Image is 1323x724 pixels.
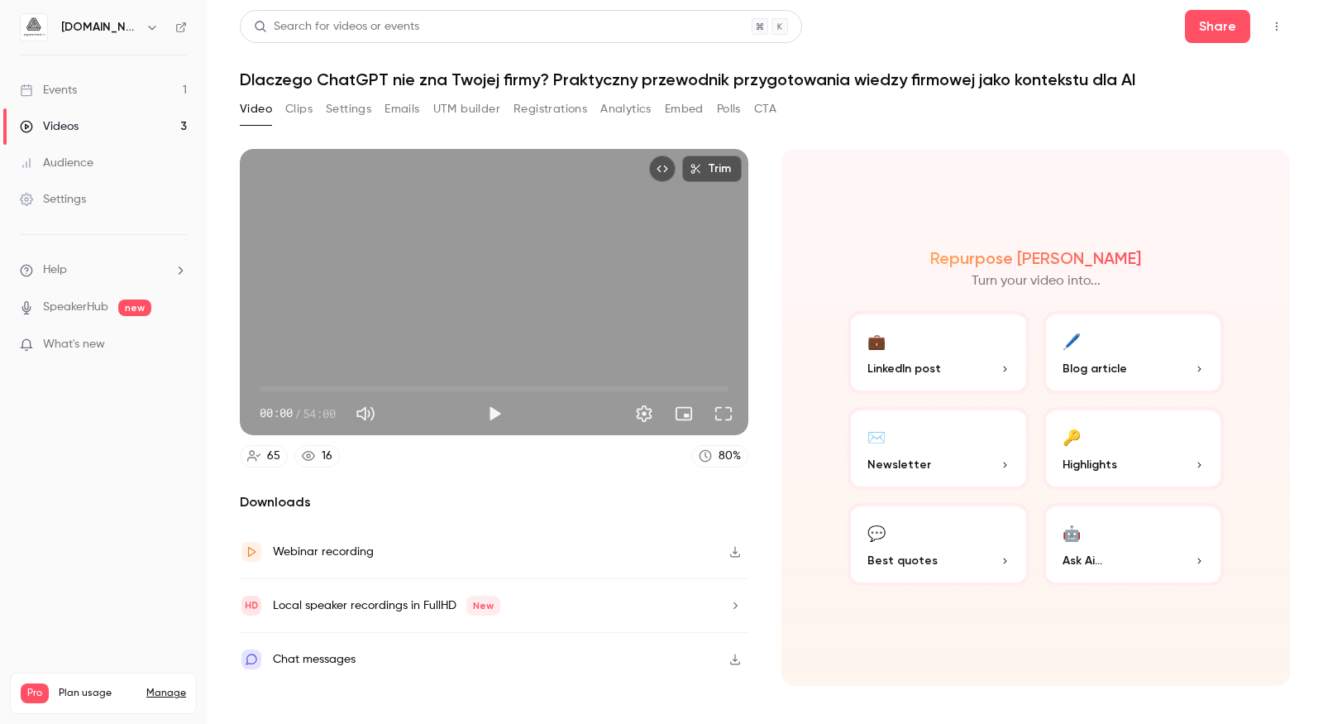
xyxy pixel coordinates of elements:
div: Settings [20,191,86,208]
button: CTA [754,96,776,122]
div: 🤖 [1063,520,1081,545]
button: Share [1185,10,1250,43]
div: Webinar recording [273,542,374,562]
h2: Downloads [240,492,748,512]
button: 🤖Ask Ai... [1043,503,1225,586]
div: 💬 [867,520,886,545]
button: Full screen [707,397,740,430]
button: Polls [717,96,741,122]
div: Audience [20,155,93,171]
h2: Repurpose [PERSON_NAME] [930,248,1141,268]
button: Embed video [649,156,676,182]
div: Local speaker recordings in FullHD [273,596,500,616]
button: Top Bar Actions [1263,13,1290,40]
div: ✉️ [867,424,886,449]
span: LinkedIn post [867,360,941,377]
span: Ask Ai... [1063,552,1102,569]
button: 💼LinkedIn post [848,311,1029,394]
span: Pro [21,683,49,703]
button: 🖊️Blog article [1043,311,1225,394]
button: Registrations [513,96,587,122]
button: Video [240,96,272,122]
button: Mute [349,397,382,430]
img: aigmented.io [21,14,47,41]
span: Blog article [1063,360,1127,377]
div: 💼 [867,328,886,353]
span: What's new [43,336,105,353]
div: 00:00 [260,405,336,422]
span: Newsletter [867,456,931,473]
span: Highlights [1063,456,1117,473]
h6: [DOMAIN_NAME] [61,19,139,36]
span: new [118,300,151,316]
button: Trim [682,156,742,182]
span: Plan usage [59,687,136,700]
a: 16 [294,445,340,467]
a: SpeakerHub [43,299,108,316]
div: 🔑 [1063,424,1081,449]
div: Chat messages [273,650,356,669]
button: ✉️Newsletter [848,407,1029,490]
button: Analytics [600,96,652,122]
button: Embed [665,96,704,122]
a: Manage [146,687,186,700]
button: UTM builder [433,96,500,122]
div: Videos [20,118,79,135]
button: Emails [384,96,419,122]
span: Help [43,261,67,279]
li: help-dropdown-opener [20,261,187,279]
div: 80 % [719,448,741,465]
span: 54:00 [303,405,336,422]
span: Best quotes [867,552,938,569]
p: Turn your video into... [972,271,1101,291]
button: Clips [285,96,313,122]
div: 🖊️ [1063,328,1081,353]
button: Settings [326,96,371,122]
h1: Dlaczego ChatGPT nie zna Twojej firmy? Praktyczny przewodnik przygotowania wiedzy firmowej jako k... [240,70,1290,89]
span: / [294,405,301,422]
div: Search for videos or events [254,18,419,36]
div: Events [20,82,77,98]
a: 65 [240,445,288,467]
button: Play [478,397,511,430]
button: Turn on miniplayer [667,397,700,430]
button: 🔑Highlights [1043,407,1225,490]
button: Settings [628,397,661,430]
div: 65 [267,448,280,465]
a: 80% [691,445,748,467]
span: 00:00 [260,405,293,422]
div: 16 [322,448,332,465]
span: New [466,596,500,616]
button: 💬Best quotes [848,503,1029,586]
